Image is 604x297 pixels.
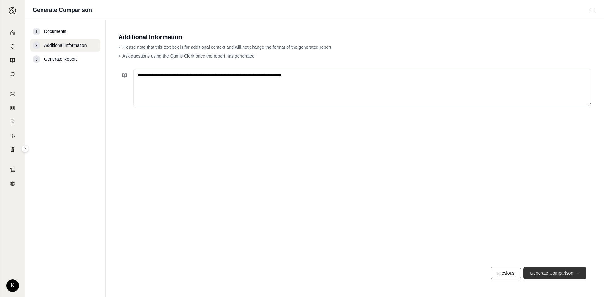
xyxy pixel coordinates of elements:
button: Expand sidebar [6,4,19,17]
h1: Generate Comparison [33,6,92,14]
a: Coverage Table [4,143,21,156]
div: 1 [33,28,40,35]
div: 2 [33,41,40,49]
button: Expand sidebar [21,145,29,152]
a: Single Policy [4,88,21,101]
span: • [118,53,120,58]
a: Policy Comparisons [4,102,21,114]
span: Please note that this text box is for additional context and will not change the format of the ge... [122,45,331,50]
span: Ask questions using the Qumis Clerk once the report has generated [122,53,254,58]
a: Home [4,26,21,39]
h2: Additional Information [118,33,591,41]
a: Contract Analysis [4,163,21,176]
a: Prompt Library [4,54,21,67]
a: Custom Report [4,129,21,142]
a: Legal Search Engine [4,177,21,190]
a: Claim Coverage [4,116,21,128]
span: Documents [44,28,66,35]
a: Chat [4,68,21,80]
span: • [118,45,120,50]
button: Generate Comparison→ [523,267,586,279]
span: → [576,270,580,276]
div: 3 [33,55,40,63]
span: Additional Information [44,42,87,48]
div: K [6,279,19,292]
span: Generate Report [44,56,77,62]
button: Previous [491,267,521,279]
img: Expand sidebar [9,7,16,14]
a: Documents Vault [4,40,21,53]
